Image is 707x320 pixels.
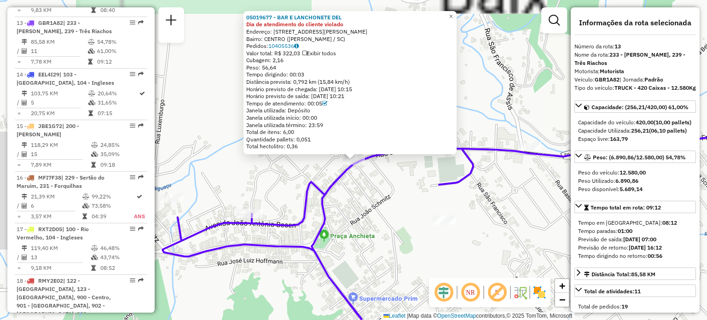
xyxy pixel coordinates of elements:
[30,109,88,118] td: 20,75 KM
[17,263,21,273] td: =
[246,107,454,114] div: Janela utilizada: Depósito
[246,78,454,86] div: Distância prevista: 0,792 km (15,84 km/h)
[91,245,98,251] i: % de utilização do peso
[97,47,143,56] td: 61,00%
[17,160,21,169] td: =
[130,20,135,25] em: Opções
[600,68,624,75] strong: Motorista
[486,281,508,303] span: Exibir rótulo
[22,255,27,260] i: Total de Atividades
[17,57,21,66] td: =
[22,245,27,251] i: Distância Total
[138,20,144,25] em: Rota exportada
[17,71,114,86] span: | 103 - [GEOGRAPHIC_DATA], 104 - Ingleses
[133,212,145,221] td: ANS
[138,71,144,77] em: Rota exportada
[578,303,692,311] div: Total de pedidos:
[22,151,27,157] i: Total de Atividades
[88,48,95,54] i: % de utilização da cubagem
[130,226,135,232] em: Opções
[137,194,142,199] i: Rota otimizada
[578,219,692,227] div: Tempo em [GEOGRAPHIC_DATA]:
[618,227,632,234] strong: 01:00
[17,6,21,15] td: =
[246,128,454,136] div: Total de itens: 6,00
[532,285,547,300] img: Exibir/Ocultar setores
[30,37,87,47] td: 85,58 KM
[130,123,135,128] em: Opções
[246,122,454,129] div: Janela utilizada término: 23:59
[246,86,454,93] div: Horário previsto de chegada: [DATE] 10:15
[138,278,144,283] em: Rota exportada
[631,127,649,134] strong: 256,21
[88,59,93,64] i: Tempo total em rota
[578,177,692,185] div: Peso Utilizado:
[30,150,91,159] td: 15
[22,203,27,209] i: Total de Atividades
[578,127,692,135] div: Capacidade Utilizada:
[30,98,88,107] td: 5
[38,71,59,78] span: EEL4I29
[584,270,655,279] div: Distância Total:
[246,136,454,143] div: Quantidade pallets: 0,051
[30,212,82,221] td: 3,57 KM
[91,192,133,201] td: 99,22%
[17,122,79,138] span: | 200 - [PERSON_NAME]
[100,244,144,253] td: 46,48%
[130,175,135,180] em: Opções
[30,263,91,273] td: 9,18 KM
[17,212,21,221] td: =
[383,313,406,319] a: Leaflet
[648,252,662,259] strong: 00:56
[97,37,143,47] td: 54,78%
[246,71,454,78] div: Tempo dirigindo: 00:03
[17,174,104,189] span: | 229 - Sertão do Maruim, 231 - Forquilhas
[38,174,61,181] span: MFI7F38
[30,253,91,262] td: 13
[130,278,135,283] em: Opções
[574,76,696,84] div: Veículo:
[17,226,89,241] span: 17 -
[615,177,638,184] strong: 6.890,86
[97,57,143,66] td: 09:12
[574,285,696,297] a: Total de atividades:11
[82,203,89,209] i: % de utilização da cubagem
[574,51,685,66] strong: 233 - [PERSON_NAME], 239 - Três Riachos
[593,154,686,161] span: Peso: (6.890,86/12.580,00) 54,78%
[634,288,641,295] strong: 11
[294,43,299,49] i: Observações
[38,277,63,284] span: RMY2E02
[559,294,565,305] span: −
[30,160,91,169] td: 7,89 KM
[17,109,21,118] td: =
[100,140,144,150] td: 24,85%
[246,100,454,107] div: Tempo de atendimento: 00:05
[584,288,641,295] span: Total de atividades:
[246,28,454,35] div: Endereço: [STREET_ADDRESS][PERSON_NAME]
[578,244,692,252] div: Previsão de retorno:
[88,91,95,96] i: % de utilização do peso
[574,42,696,51] div: Número da rota:
[574,100,696,113] a: Capacidade: (256,21/420,00) 61,00%
[574,151,696,163] a: Peso: (6.890,86/12.580,00) 54,78%
[578,118,692,127] div: Capacidade do veículo:
[82,214,87,219] i: Tempo total em rota
[91,162,96,168] i: Tempo total em rota
[574,67,696,76] div: Motorista:
[636,119,654,126] strong: 420,00
[17,150,21,159] td: /
[246,57,284,64] span: Cubagem: 2,16
[17,47,21,56] td: /
[17,201,21,210] td: /
[100,150,144,159] td: 35,09%
[91,7,96,13] i: Tempo total em rota
[91,151,98,157] i: % de utilização da cubagem
[30,244,91,253] td: 119,40 KM
[30,89,88,98] td: 103,75 KM
[17,71,114,86] span: 14 -
[100,160,144,169] td: 09:18
[302,50,336,57] span: Exibir todos
[246,14,342,21] a: 05019677 - BAR E LANCHONETE DEL
[246,35,454,43] div: Bairro: CENTRO ([PERSON_NAME] / SC)
[246,93,454,100] div: Horário previsto de saída: [DATE] 10:21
